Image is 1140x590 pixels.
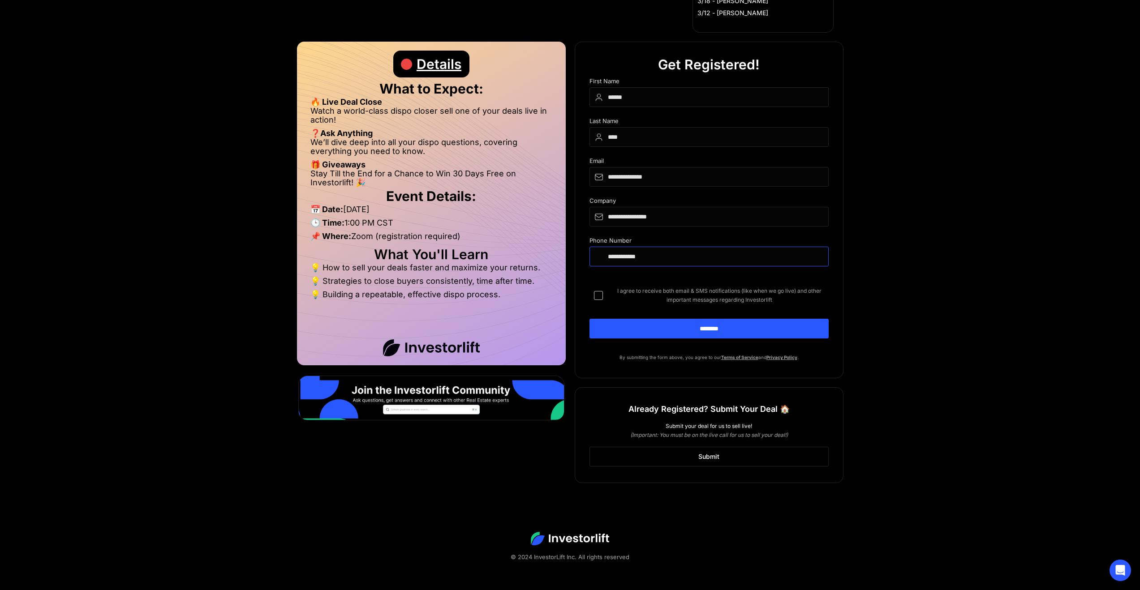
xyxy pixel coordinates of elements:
div: Get Registered! [658,51,760,78]
a: Submit [589,447,829,466]
div: Phone Number [589,237,829,247]
li: We’ll dive deep into all your dispo questions, covering everything you need to know. [310,138,552,160]
h2: What You'll Learn [310,250,552,259]
li: 1:00 PM CST [310,218,552,232]
strong: ❓Ask Anything [310,128,373,138]
strong: 📌 Where: [310,231,351,241]
li: Watch a world-class dispo closer sell one of your deals live in action! [310,107,552,129]
span: I agree to receive both email & SMS notifications (like when we go live) and other important mess... [610,286,829,304]
strong: 🕒 Time: [310,218,344,227]
p: By submitting the form above, you agree to our and . [589,353,829,362]
div: Email [589,158,829,167]
div: Details [417,51,461,77]
li: 💡 Building a repeatable, effective dispo process. [310,290,552,299]
div: Submit your deal for us to sell live! [589,422,829,431]
div: © 2024 InvestorLift Inc. All rights reserved [36,552,1104,561]
form: DIspo Day Main Form [589,78,829,353]
h1: Already Registered? Submit Your Deal 🏠 [628,401,790,417]
strong: What to Expect: [379,81,483,97]
strong: 📅 Date: [310,205,343,214]
a: Terms of Service [721,355,758,360]
strong: Event Details: [386,188,476,204]
div: First Name [589,78,829,87]
div: Open Intercom Messenger [1110,560,1131,581]
li: [DATE] [310,205,552,218]
a: Privacy Policy [766,355,797,360]
strong: 🔥 Live Deal Close [310,97,382,107]
strong: 🎁 Giveaways [310,160,366,169]
li: 💡 How to sell your deals faster and maximize your returns. [310,263,552,277]
em: (Important: You must be on the live call for us to sell your deal!) [630,432,788,438]
li: Stay Till the End for a Chance to Win 30 Days Free on Investorlift! 🎉 [310,169,552,187]
div: Last Name [589,118,829,127]
li: 💡 Strategies to close buyers consistently, time after time. [310,277,552,290]
div: Company [589,197,829,207]
li: Zoom (registration required) [310,232,552,245]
